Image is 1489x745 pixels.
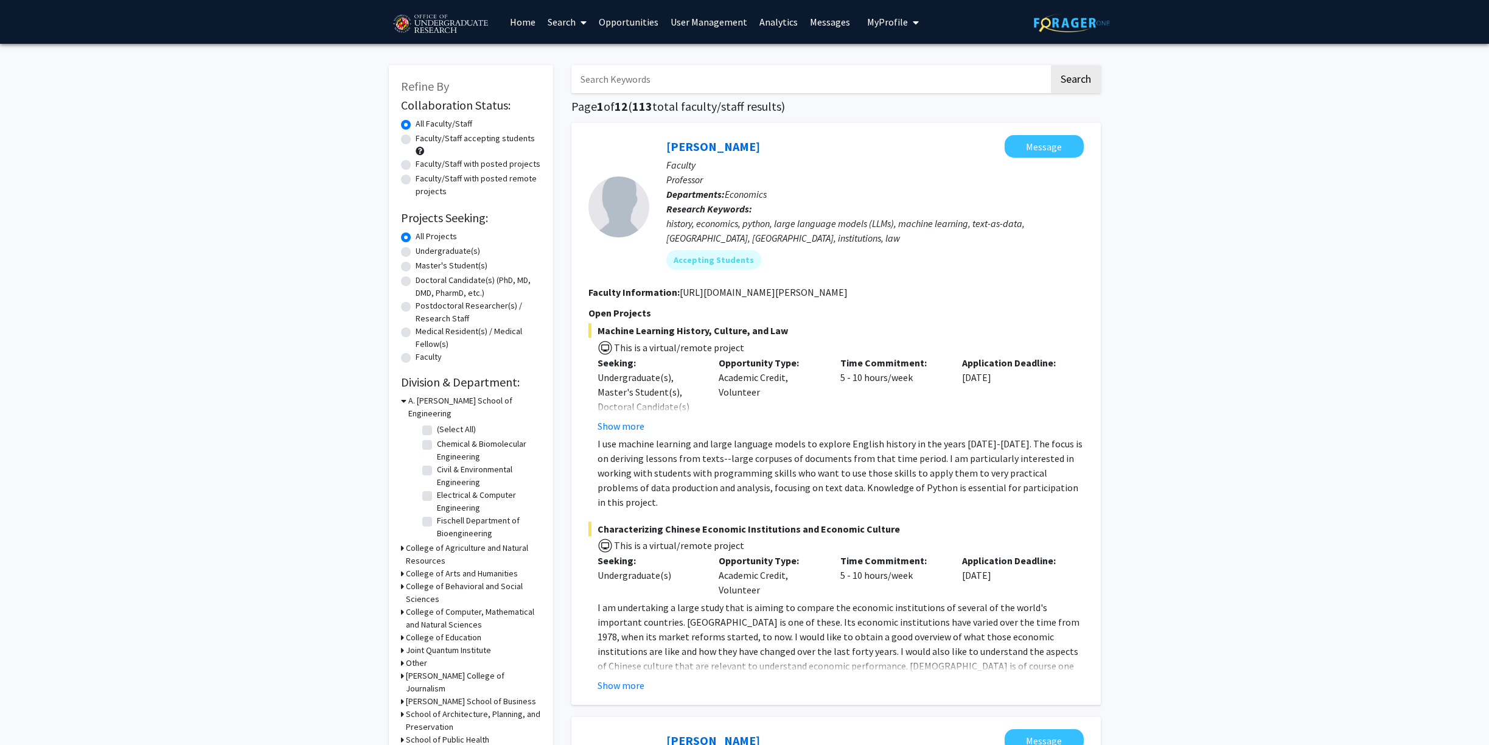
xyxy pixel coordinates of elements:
[504,1,542,43] a: Home
[406,567,518,580] h3: College of Arts and Humanities
[666,158,1084,172] p: Faculty
[416,259,487,272] label: Master's Student(s)
[598,600,1084,688] p: I am undertaking a large study that is aiming to compare the economic institutions of several of ...
[437,438,538,463] label: Chemical & Biomolecular Engineering
[753,1,804,43] a: Analytics
[1034,13,1110,32] img: ForagerOne Logo
[416,299,541,325] label: Postdoctoral Researcher(s) / Research Staff
[401,375,541,390] h2: Division & Department:
[416,351,442,363] label: Faculty
[416,132,535,145] label: Faculty/Staff accepting students
[598,436,1084,509] p: I use machine learning and large language models to explore English history in the years [DATE]-[...
[831,553,953,597] div: 5 - 10 hours/week
[598,355,701,370] p: Seeking:
[389,9,492,40] img: University of Maryland Logo
[710,553,831,597] div: Academic Credit, Volunteer
[406,670,541,695] h3: [PERSON_NAME] College of Journalism
[437,489,538,514] label: Electrical & Computer Engineering
[588,323,1084,338] span: Machine Learning History, Culture, and Law
[598,419,644,433] button: Show more
[416,274,541,299] label: Doctoral Candidate(s) (PhD, MD, DMD, PharmD, etc.)
[962,355,1065,370] p: Application Deadline:
[598,568,701,582] div: Undergraduate(s)
[666,216,1084,245] div: history, economics, python, large language models (LLMs), machine learning, text-as-data, [GEOGRA...
[953,355,1075,433] div: [DATE]
[666,188,725,200] b: Departments:
[406,657,427,670] h3: Other
[666,250,761,270] mat-chip: Accepting Students
[401,98,541,113] h2: Collaboration Status:
[613,341,744,354] span: This is a virtual/remote project
[666,139,760,154] a: [PERSON_NAME]
[401,79,449,94] span: Refine By
[666,203,752,215] b: Research Keywords:
[571,99,1101,114] h1: Page of ( total faculty/staff results)
[416,325,541,351] label: Medical Resident(s) / Medical Fellow(s)
[406,606,541,631] h3: College of Computer, Mathematical and Natural Sciences
[542,1,593,43] a: Search
[406,580,541,606] h3: College of Behavioral and Social Sciences
[408,394,541,420] h3: A. [PERSON_NAME] School of Engineering
[437,514,538,540] label: Fischell Department of Bioengineering
[406,695,536,708] h3: [PERSON_NAME] School of Business
[953,553,1075,597] div: [DATE]
[719,553,822,568] p: Opportunity Type:
[831,355,953,433] div: 5 - 10 hours/week
[666,172,1084,187] p: Professor
[416,117,472,130] label: All Faculty/Staff
[632,99,652,114] span: 113
[613,539,744,551] span: This is a virtual/remote project
[416,158,540,170] label: Faculty/Staff with posted projects
[867,16,908,28] span: My Profile
[571,65,1049,93] input: Search Keywords
[615,99,628,114] span: 12
[840,553,944,568] p: Time Commitment:
[588,286,680,298] b: Faculty Information:
[840,355,944,370] p: Time Commitment:
[598,678,644,693] button: Show more
[437,463,538,489] label: Civil & Environmental Engineering
[437,423,476,436] label: (Select All)
[719,355,822,370] p: Opportunity Type:
[416,230,457,243] label: All Projects
[804,1,856,43] a: Messages
[406,644,491,657] h3: Joint Quantum Institute
[597,99,604,114] span: 1
[406,542,541,567] h3: College of Agriculture and Natural Resources
[416,172,541,198] label: Faculty/Staff with posted remote projects
[593,1,664,43] a: Opportunities
[9,690,52,736] iframe: Chat
[401,211,541,225] h2: Projects Seeking:
[725,188,767,200] span: Economics
[664,1,753,43] a: User Management
[588,522,1084,536] span: Characterizing Chinese Economic Institutions and Economic Culture
[680,286,848,298] fg-read-more: [URL][DOMAIN_NAME][PERSON_NAME]
[598,370,701,443] div: Undergraduate(s), Master's Student(s), Doctoral Candidate(s) (PhD, MD, DMD, PharmD, etc.)
[962,553,1065,568] p: Application Deadline:
[1005,135,1084,158] button: Message Peter Murrell
[598,553,701,568] p: Seeking:
[437,540,538,565] label: Materials Science & Engineering
[710,355,831,433] div: Academic Credit, Volunteer
[406,708,541,733] h3: School of Architecture, Planning, and Preservation
[406,631,481,644] h3: College of Education
[588,306,1084,320] p: Open Projects
[416,245,480,257] label: Undergraduate(s)
[1051,65,1101,93] button: Search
